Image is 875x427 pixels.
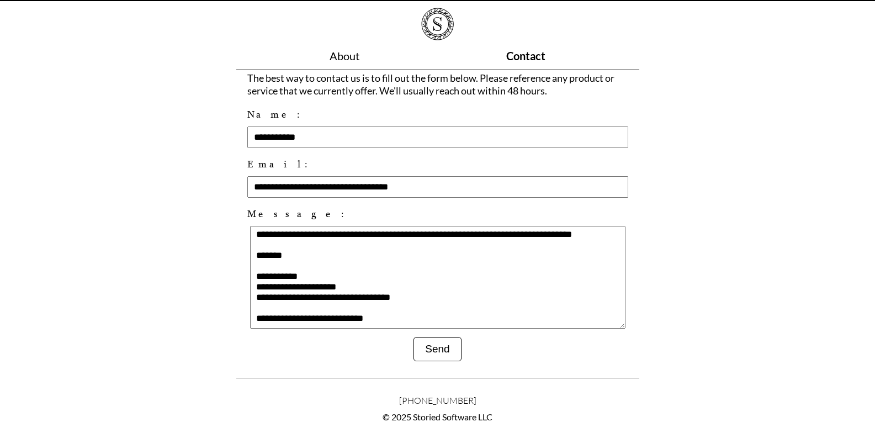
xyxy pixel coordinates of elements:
button: Send [413,337,461,361]
label: Message: [247,206,628,222]
a: About [330,49,359,62]
p: The best way to contact us is to fill out the form below. Please reference any product or service... [247,72,628,97]
label: Email: [247,156,628,172]
span: [PHONE_NUMBER] [236,395,639,406]
a: Contact [506,49,545,62]
label: Name: [247,107,628,122]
